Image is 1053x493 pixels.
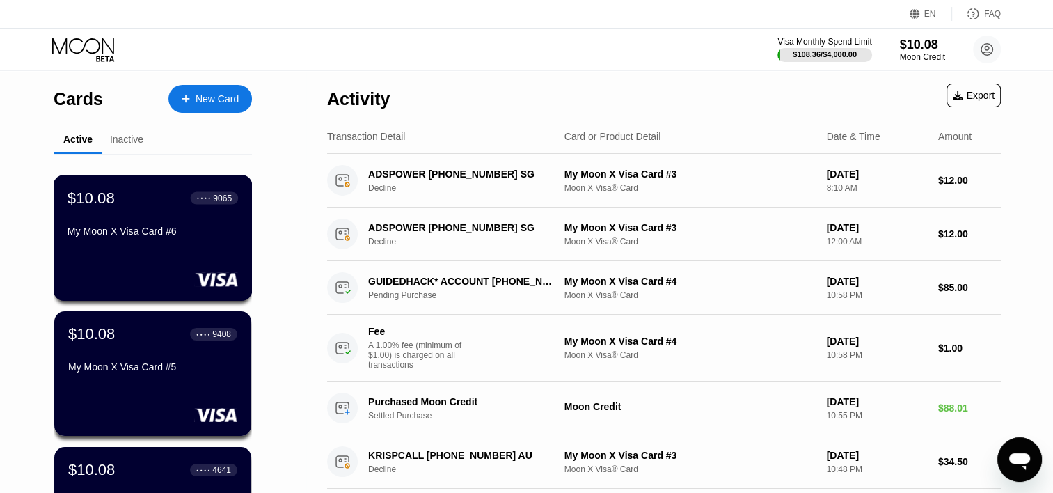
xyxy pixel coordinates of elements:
[564,222,816,233] div: My Moon X Visa Card #3
[368,411,571,421] div: Settled Purchase
[777,37,871,47] div: Visa Monthly Spend Limit
[327,131,405,142] div: Transaction Detail
[168,85,252,113] div: New Card
[826,276,926,287] div: [DATE]
[68,325,115,343] div: $10.08
[110,134,143,145] div: Inactive
[63,134,93,145] div: Active
[327,382,1001,435] div: Purchased Moon CreditSettled PurchaseMoon Credit[DATE]10:55 PM$88.01
[368,183,571,193] div: Decline
[947,84,1001,107] div: Export
[952,7,1001,21] div: FAQ
[564,183,816,193] div: Moon X Visa® Card
[564,237,816,246] div: Moon X Visa® Card
[196,468,210,472] div: ● ● ● ●
[327,208,1001,261] div: ADSPOWER [PHONE_NUMBER] SGDeclineMy Moon X Visa Card #3Moon X Visa® Card[DATE]12:00 AM$12.00
[212,329,231,339] div: 9408
[564,276,816,287] div: My Moon X Visa Card #4
[368,464,571,474] div: Decline
[196,93,239,105] div: New Card
[826,336,926,347] div: [DATE]
[368,276,557,287] div: GUIDEDHACK* ACCOUNT [PHONE_NUMBER] US
[327,154,1001,208] div: ADSPOWER [PHONE_NUMBER] SGDeclineMy Moon X Visa Card #3Moon X Visa® Card[DATE]8:10 AM$12.00
[368,450,557,461] div: KRISPCALL [PHONE_NUMBER] AU
[938,131,972,142] div: Amount
[910,7,952,21] div: EN
[54,311,251,436] div: $10.08● ● ● ●9408My Moon X Visa Card #5
[777,37,871,62] div: Visa Monthly Spend Limit$108.36/$4,000.00
[564,169,816,180] div: My Moon X Visa Card #3
[938,175,1001,186] div: $12.00
[197,196,211,200] div: ● ● ● ●
[826,411,926,421] div: 10:55 PM
[54,175,251,300] div: $10.08● ● ● ●9065My Moon X Visa Card #6
[68,461,115,479] div: $10.08
[826,237,926,246] div: 12:00 AM
[368,290,571,300] div: Pending Purchase
[826,169,926,180] div: [DATE]
[68,226,238,237] div: My Moon X Visa Card #6
[997,437,1042,482] iframe: Button to launch messaging window
[938,228,1001,240] div: $12.00
[368,341,473,370] div: A 1.00% fee (minimum of $1.00) is charged on all transactions
[68,189,115,207] div: $10.08
[196,332,210,336] div: ● ● ● ●
[327,435,1001,489] div: KRISPCALL [PHONE_NUMBER] AUDeclineMy Moon X Visa Card #3Moon X Visa® Card[DATE]10:48 PM$34.50
[826,183,926,193] div: 8:10 AM
[327,89,390,109] div: Activity
[924,9,936,19] div: EN
[826,350,926,360] div: 10:58 PM
[368,222,557,233] div: ADSPOWER [PHONE_NUMBER] SG
[368,169,557,180] div: ADSPOWER [PHONE_NUMBER] SG
[368,326,466,337] div: Fee
[564,401,816,412] div: Moon Credit
[826,450,926,461] div: [DATE]
[564,464,816,474] div: Moon X Visa® Card
[793,50,857,58] div: $108.36 / $4,000.00
[900,38,945,62] div: $10.08Moon Credit
[368,396,557,407] div: Purchased Moon Credit
[938,456,1001,467] div: $34.50
[938,282,1001,293] div: $85.00
[826,396,926,407] div: [DATE]
[826,464,926,474] div: 10:48 PM
[54,89,103,109] div: Cards
[212,465,231,475] div: 4641
[984,9,1001,19] div: FAQ
[826,222,926,233] div: [DATE]
[564,131,661,142] div: Card or Product Detail
[564,350,816,360] div: Moon X Visa® Card
[327,261,1001,315] div: GUIDEDHACK* ACCOUNT [PHONE_NUMBER] USPending PurchaseMy Moon X Visa Card #4Moon X Visa® Card[DATE...
[900,38,945,52] div: $10.08
[368,237,571,246] div: Decline
[938,402,1001,414] div: $88.01
[900,52,945,62] div: Moon Credit
[564,290,816,300] div: Moon X Visa® Card
[564,450,816,461] div: My Moon X Visa Card #3
[327,315,1001,382] div: FeeA 1.00% fee (minimum of $1.00) is charged on all transactionsMy Moon X Visa Card #4Moon X Visa...
[564,336,816,347] div: My Moon X Visa Card #4
[213,193,232,203] div: 9065
[68,361,237,373] div: My Moon X Visa Card #5
[938,343,1001,354] div: $1.00
[826,131,880,142] div: Date & Time
[953,90,995,101] div: Export
[826,290,926,300] div: 10:58 PM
